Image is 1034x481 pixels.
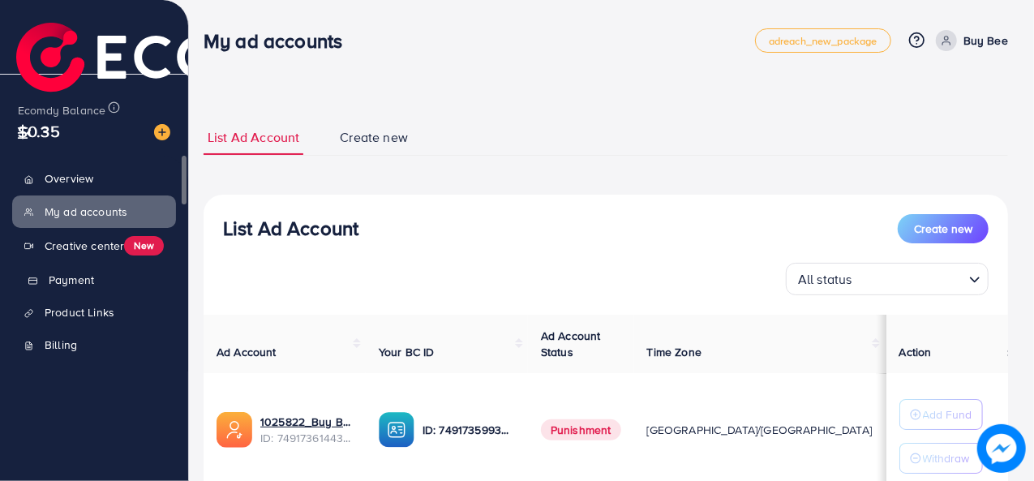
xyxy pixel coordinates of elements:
[45,204,127,220] span: My ad accounts
[217,412,252,448] img: ic-ads-acc.e4c84228.svg
[340,128,408,147] span: Create new
[45,337,77,353] span: Billing
[16,125,32,141] img: menu
[49,272,94,288] span: Payment
[379,412,414,448] img: ic-ba-acc.ded83a64.svg
[260,430,353,446] span: ID: 7491736144372596752
[12,296,176,329] a: Product Links
[12,264,176,296] a: Payment
[914,221,972,237] span: Create new
[923,449,970,468] p: Withdraw
[223,217,358,240] h3: List Ad Account
[898,214,989,243] button: Create new
[647,344,701,360] span: Time Zone
[45,238,124,254] span: Creative center
[12,228,176,264] a: Creative centerNew
[12,329,176,361] a: Billing
[208,128,299,147] span: List Ad Account
[899,344,932,360] span: Action
[124,236,163,256] span: New
[755,28,891,53] a: adreach_new_package
[977,424,1026,473] img: image
[541,328,601,360] span: Ad Account Status
[541,419,621,440] span: Punishment
[154,124,170,140] img: image
[217,344,277,360] span: Ad Account
[45,170,93,187] span: Overview
[857,264,963,291] input: Search for option
[423,420,515,440] p: ID: 7491735993041715216
[379,344,435,360] span: Your BC ID
[899,443,983,474] button: Withdraw
[12,162,176,195] a: Overview
[12,195,176,228] a: My ad accounts
[260,414,353,447] div: <span class='underline'>1025822_Buy Bee Ad Account_1744305758940</span></br>7491736144372596752
[899,399,983,430] button: Add Fund
[204,29,355,53] h3: My ad accounts
[45,304,114,320] span: Product Links
[963,31,1008,50] p: Buy Bee
[786,263,989,295] div: Search for option
[16,23,371,105] img: logo
[260,414,353,430] a: 1025822_Buy Bee Ad Account_1744305758940
[769,36,877,46] span: adreach_new_package
[929,30,1008,51] a: Buy Bee
[795,268,856,291] span: All status
[647,422,873,438] span: [GEOGRAPHIC_DATA]/[GEOGRAPHIC_DATA]
[923,405,972,424] p: Add Fund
